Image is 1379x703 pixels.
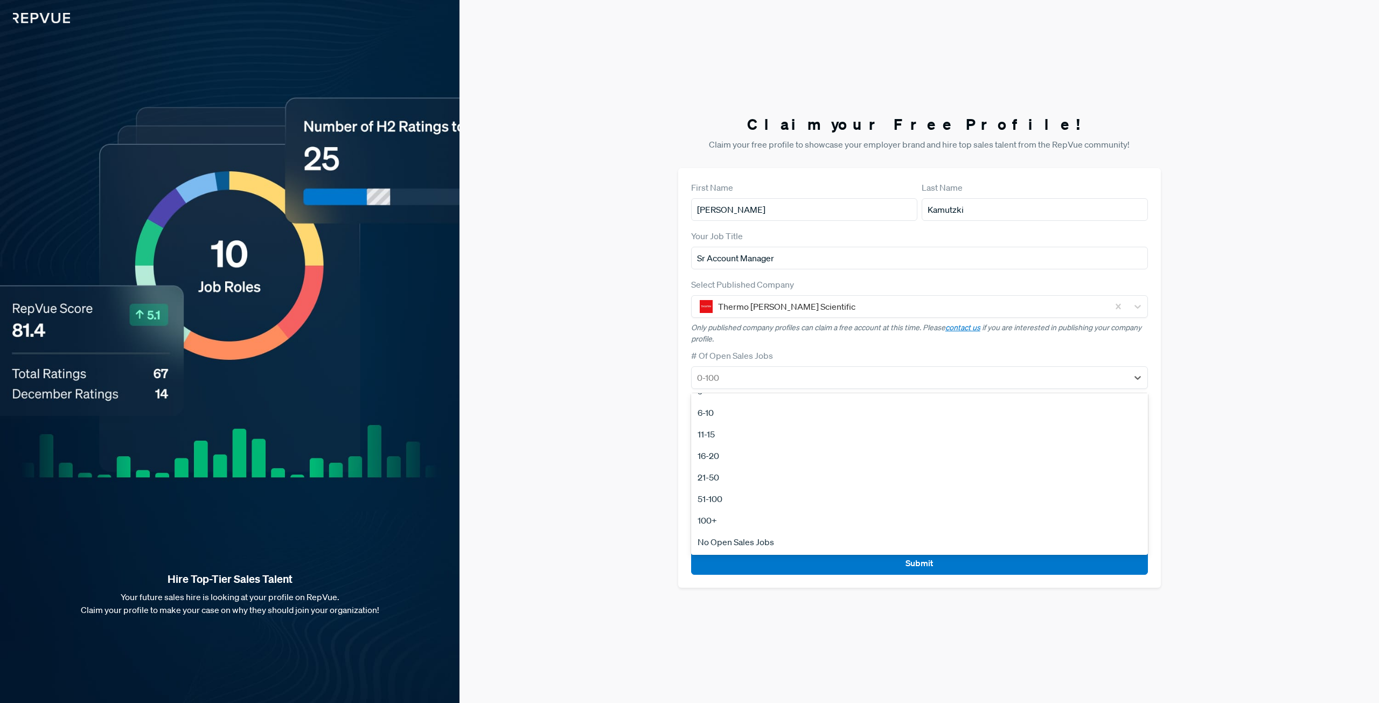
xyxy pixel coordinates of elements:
[691,510,1148,531] div: 100+
[691,402,1148,423] div: 6-10
[678,115,1161,134] h3: Claim your Free Profile!
[691,322,1148,345] p: Only published company profiles can claim a free account at this time. Please if you are interest...
[922,181,963,194] label: Last Name
[691,467,1148,488] div: 21-50
[691,247,1148,269] input: Title
[17,590,442,616] p: Your future sales hire is looking at your profile on RepVue. Claim your profile to make your case...
[700,300,713,313] img: Thermo Fisher Scientific
[945,323,980,332] a: contact us
[691,198,917,221] input: First Name
[678,138,1161,151] p: Claim your free profile to showcase your employer brand and hire top sales talent from the RepVue...
[691,181,733,194] label: First Name
[691,423,1148,445] div: 11-15
[691,445,1148,467] div: 16-20
[17,572,442,586] strong: Hire Top-Tier Sales Talent
[691,229,743,242] label: Your Job Title
[691,278,794,291] label: Select Published Company
[691,531,1148,553] div: No Open Sales Jobs
[691,349,773,362] label: # Of Open Sales Jobs
[691,552,1148,575] button: Submit
[922,198,1148,221] input: Last Name
[691,488,1148,510] div: 51-100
